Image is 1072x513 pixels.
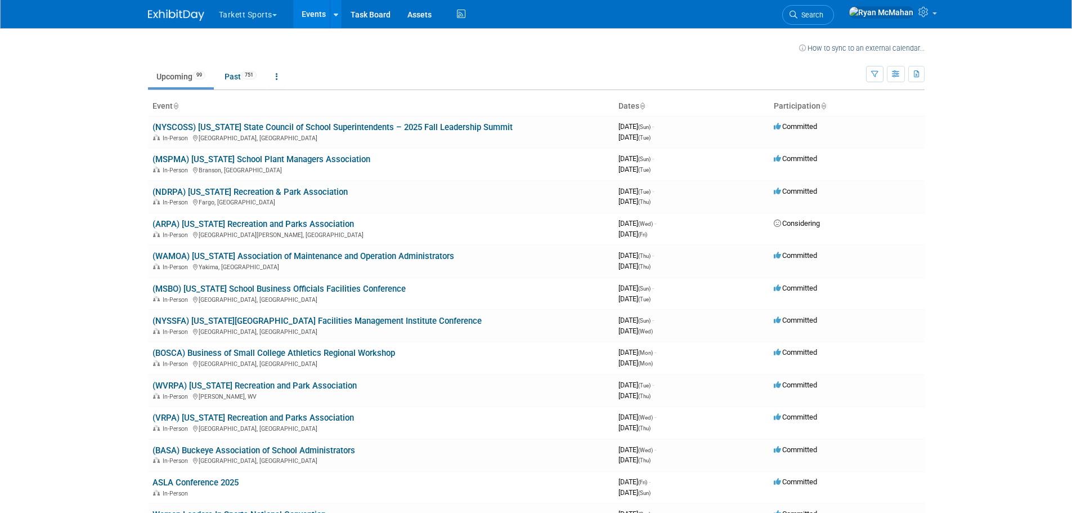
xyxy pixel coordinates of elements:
th: Dates [614,97,769,116]
div: [GEOGRAPHIC_DATA], [GEOGRAPHIC_DATA] [152,327,609,336]
span: (Fri) [638,231,647,238]
span: (Tue) [638,296,651,302]
div: Branson, [GEOGRAPHIC_DATA] [152,165,609,174]
span: [DATE] [618,122,654,131]
span: [DATE] [618,251,654,260]
span: (Tue) [638,189,651,195]
img: In-Person Event [153,490,160,496]
a: (NDRPA) [US_STATE] Recreation & Park Association [152,187,348,197]
span: Committed [774,154,817,163]
span: [DATE] [618,488,651,497]
span: Committed [774,122,817,131]
span: 99 [193,71,205,79]
span: (Tue) [638,135,651,141]
span: [DATE] [618,165,651,173]
img: In-Person Event [153,328,160,334]
a: (ARPA) [US_STATE] Recreation and Parks Association [152,219,354,229]
a: How to sync to an external calendar... [799,44,925,52]
a: (NYSSFA) [US_STATE][GEOGRAPHIC_DATA] Facilities Management Institute Conference [152,316,482,326]
span: (Tue) [638,382,651,389]
span: [DATE] [618,284,654,292]
div: [GEOGRAPHIC_DATA], [GEOGRAPHIC_DATA] [152,133,609,142]
img: In-Person Event [153,167,160,172]
a: Upcoming99 [148,66,214,87]
span: [DATE] [618,478,651,486]
span: In-Person [163,457,191,465]
span: (Sun) [638,286,651,292]
img: In-Person Event [153,393,160,399]
span: Committed [774,381,817,389]
a: ASLA Conference 2025 [152,478,239,488]
a: (VRPA) [US_STATE] Recreation and Parks Association [152,413,354,423]
a: (BASA) Buckeye Association of School Administrators [152,445,355,456]
span: (Tue) [638,167,651,173]
span: (Wed) [638,447,653,453]
span: (Wed) [638,328,653,334]
span: [DATE] [618,187,654,195]
img: In-Person Event [153,231,160,237]
a: (NYSCOSS) [US_STATE] State Council of School Superintendents – 2025 Fall Leadership Summit [152,122,513,132]
span: Committed [774,445,817,454]
img: In-Person Event [153,296,160,302]
span: (Thu) [638,264,651,270]
a: (WAMOA) [US_STATE] Association of Maintenance and Operation Administrators [152,251,454,261]
span: [DATE] [618,423,651,432]
span: [DATE] [618,456,651,464]
span: - [652,381,654,389]
span: [DATE] [618,230,647,238]
span: In-Person [163,135,191,142]
span: Committed [774,413,817,421]
span: (Thu) [638,425,651,431]
div: [PERSON_NAME], WV [152,391,609,400]
img: ExhibitDay [148,10,204,21]
span: (Thu) [638,199,651,205]
span: [DATE] [618,327,653,335]
span: - [652,187,654,195]
div: [GEOGRAPHIC_DATA], [GEOGRAPHIC_DATA] [152,295,609,304]
span: - [652,251,654,260]
div: Fargo, [GEOGRAPHIC_DATA] [152,197,609,206]
span: Committed [774,348,817,356]
span: - [654,445,656,454]
img: In-Person Event [153,199,160,204]
a: Search [782,5,834,25]
span: In-Person [163,199,191,206]
span: (Sun) [638,156,651,162]
th: Participation [769,97,925,116]
span: Committed [774,478,817,486]
img: In-Person Event [153,264,160,269]
span: [DATE] [618,219,656,227]
span: Committed [774,251,817,260]
span: - [652,316,654,324]
a: Past751 [216,66,265,87]
span: In-Person [163,231,191,239]
span: Search [797,11,823,19]
span: - [652,154,654,163]
span: [DATE] [618,381,654,389]
span: (Mon) [638,360,653,367]
img: In-Person Event [153,135,160,140]
span: [DATE] [618,348,656,356]
a: Sort by Start Date [639,101,645,110]
span: - [652,122,654,131]
span: [DATE] [618,391,651,400]
span: [DATE] [618,154,654,163]
span: Committed [774,284,817,292]
img: In-Person Event [153,360,160,366]
div: Yakima, [GEOGRAPHIC_DATA] [152,262,609,271]
span: Committed [774,316,817,324]
span: In-Person [163,167,191,174]
div: [GEOGRAPHIC_DATA], [GEOGRAPHIC_DATA] [152,423,609,432]
a: (MSPMA) [US_STATE] School Plant Managers Association [152,154,370,164]
span: 751 [241,71,257,79]
span: (Fri) [638,479,647,485]
span: Committed [774,187,817,195]
span: [DATE] [618,316,654,324]
span: - [652,284,654,292]
span: (Mon) [638,350,653,356]
span: In-Person [163,264,191,271]
span: Considering [774,219,820,227]
span: In-Person [163,490,191,497]
span: In-Person [163,360,191,368]
div: [GEOGRAPHIC_DATA], [GEOGRAPHIC_DATA] [152,359,609,368]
